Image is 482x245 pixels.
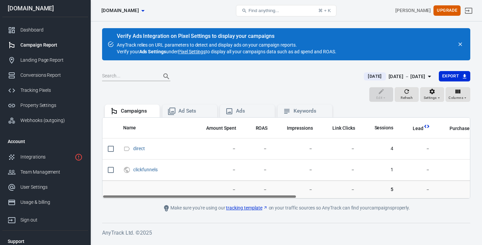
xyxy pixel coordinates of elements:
span: 5 [366,186,394,193]
span: Link Clicks [332,125,355,132]
span: Amount Spent [206,125,236,132]
a: Sign out [461,3,477,19]
a: Landing Page Report [2,53,88,68]
span: Name [123,125,136,131]
div: Ads [236,108,269,115]
span: The number of times your ads were on screen. [278,124,313,132]
div: Verify Ads Integration on Pixel Settings to display your campaigns [117,33,336,40]
span: Settings [424,95,437,101]
div: Sign out [20,217,83,224]
a: Sign out [2,210,88,228]
input: Search... [102,72,156,81]
a: Pixel Settings [178,48,206,55]
span: Find anything... [248,8,279,13]
div: Keywords [294,108,327,115]
span: － [247,145,268,152]
div: Conversions Report [20,72,83,79]
h6: AnyTrack Ltd. © 2025 [102,229,470,237]
a: direct [133,146,145,151]
div: Usage & billing [20,199,83,206]
div: Campaign Report [20,42,83,49]
div: Property Settings [20,102,83,109]
svg: UTM & Web Traffic [123,166,131,174]
button: Columns [446,87,470,102]
button: Find anything...⌘ + K [236,5,336,16]
div: AnyTrack relies on URL parameters to detect and display ads on your campaign reports. Verify your... [117,34,336,55]
div: Integrations [20,154,72,161]
span: － [247,167,268,173]
span: Lead [413,125,423,132]
a: Conversions Report [2,68,88,83]
span: The number of clicks on links within the ad that led to advertiser-specified destinations [332,124,355,132]
span: The estimated total amount of money you've spent on your campaign, ad set or ad during its schedule. [206,124,236,132]
div: Campaigns [121,108,154,115]
span: － [404,145,430,152]
span: [DATE] [365,73,384,80]
span: － [247,186,268,193]
div: [DOMAIN_NAME] [2,5,88,11]
span: Lead [404,125,423,132]
span: 4 [366,145,394,152]
span: Refresh [401,95,413,101]
a: tracking template [226,204,267,211]
button: Refresh [395,87,419,102]
div: Account id: aK3m9A57 [395,7,431,14]
button: [DATE][DATE] － [DATE] [358,71,438,82]
span: － [278,167,313,173]
button: close [456,40,465,49]
span: Name [123,125,145,131]
span: － [278,145,313,152]
div: Make sure you're using our on your traffic sources so AnyTrack can find your campaigns properly. [136,204,437,212]
span: The number of clicks on links within the ad that led to advertiser-specified destinations [324,124,355,132]
span: clickfunnels [133,167,159,172]
svg: Direct [123,145,131,153]
span: kateandbradsplace.live [101,6,139,15]
span: The total return on ad spend [247,124,268,132]
span: － [197,186,236,193]
a: User Settings [2,180,88,195]
div: [DATE] － [DATE] [389,72,425,81]
a: Integrations [2,149,88,165]
span: － [324,167,355,173]
span: － [278,186,313,193]
span: － [197,167,236,173]
span: direct [133,146,146,151]
span: － [404,167,430,173]
a: Campaign Report [2,38,88,53]
span: The total return on ad spend [256,124,268,132]
li: Account [2,133,88,149]
a: Tracking Pixels [2,83,88,98]
a: Property Settings [2,98,88,113]
span: Columns [449,95,463,101]
button: Upgrade [433,5,461,16]
svg: This column is calculated from AnyTrack real-time data [423,123,430,130]
span: Impressions [287,125,313,132]
button: Export [439,71,470,81]
span: 1 [366,167,394,173]
span: ROAS [256,125,268,132]
div: scrollable content [102,118,470,198]
span: － [324,145,355,152]
span: － [441,186,476,193]
div: Webhooks (outgoing) [20,117,83,124]
svg: 1 networks not verified yet [75,153,83,161]
span: － [404,186,430,193]
span: － [441,145,476,152]
a: Dashboard [2,22,88,38]
a: Usage & billing [2,195,88,210]
div: Tracking Pixels [20,87,83,94]
span: Purchase [450,125,470,132]
button: Settings [420,87,444,102]
svg: This column is calculated from AnyTrack real-time data [470,123,476,130]
span: － [197,145,236,152]
button: [DOMAIN_NAME] [99,4,147,17]
div: User Settings [20,184,83,191]
a: Team Management [2,165,88,180]
button: Search [158,68,174,84]
div: Ad Sets [178,108,212,115]
span: Sessions [366,125,394,131]
div: ⌘ + K [318,8,331,13]
span: The estimated total amount of money you've spent on your campaign, ad set or ad during its schedule. [197,124,236,132]
span: The number of times your ads were on screen. [287,124,313,132]
a: Webhooks (outgoing) [2,113,88,128]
